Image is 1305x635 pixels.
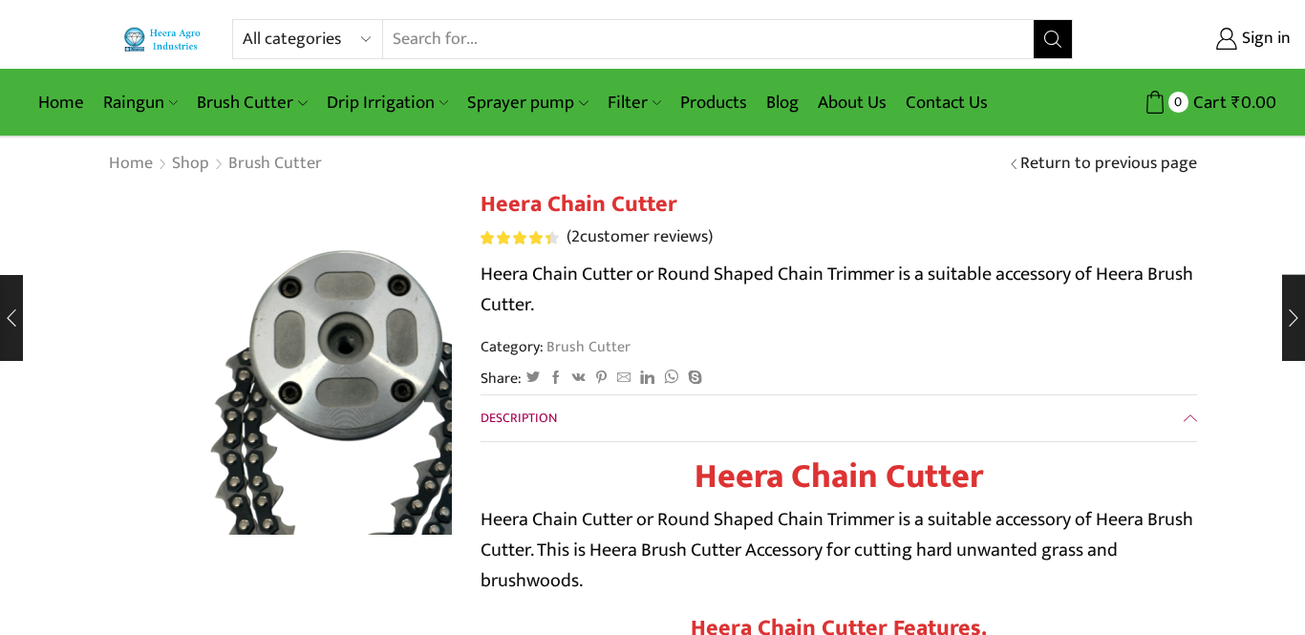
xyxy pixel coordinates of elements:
[1034,20,1072,58] button: Search button
[458,80,597,125] a: Sprayer pump
[1168,92,1188,112] span: 0
[1188,90,1227,116] span: Cart
[757,80,808,125] a: Blog
[29,80,94,125] a: Home
[171,152,210,177] a: Shop
[94,80,187,125] a: Raingun
[544,334,631,359] a: Brush Cutter
[1092,85,1276,120] a: 0 Cart ₹0.00
[695,448,983,505] strong: Heera Chain Cutter
[481,368,522,390] span: Share:
[481,231,550,244] span: Rated out of 5 based on customer ratings
[1102,22,1291,56] a: Sign in
[671,80,757,125] a: Products
[598,80,671,125] a: Filter
[481,259,1197,320] p: Heera Chain Cutter or Round Shaped Chain Trimmer is a suitable accessory of Heera Brush Cutter.
[481,407,557,429] span: Description
[481,395,1197,441] a: Description
[481,336,631,358] span: Category:
[481,504,1197,596] p: Heera Chain Cutter or Round Shaped Chain Trimmer is a suitable accessory of Heera Brush Cutter. T...
[1231,88,1276,117] bdi: 0.00
[896,80,997,125] a: Contact Us
[481,191,1197,219] h1: Heera Chain Cutter
[383,20,1034,58] input: Search for...
[571,222,580,251] span: 2
[1237,27,1291,52] span: Sign in
[1231,88,1241,117] span: ₹
[481,231,562,244] span: 2
[108,152,154,177] a: Home
[108,152,323,177] nav: Breadcrumb
[227,152,323,177] a: Brush Cutter
[1020,152,1197,177] a: Return to previous page
[481,231,558,244] div: Rated 4.50 out of 5
[187,80,316,125] a: Brush Cutter
[808,80,896,125] a: About Us
[317,80,458,125] a: Drip Irrigation
[567,225,713,250] a: (2customer reviews)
